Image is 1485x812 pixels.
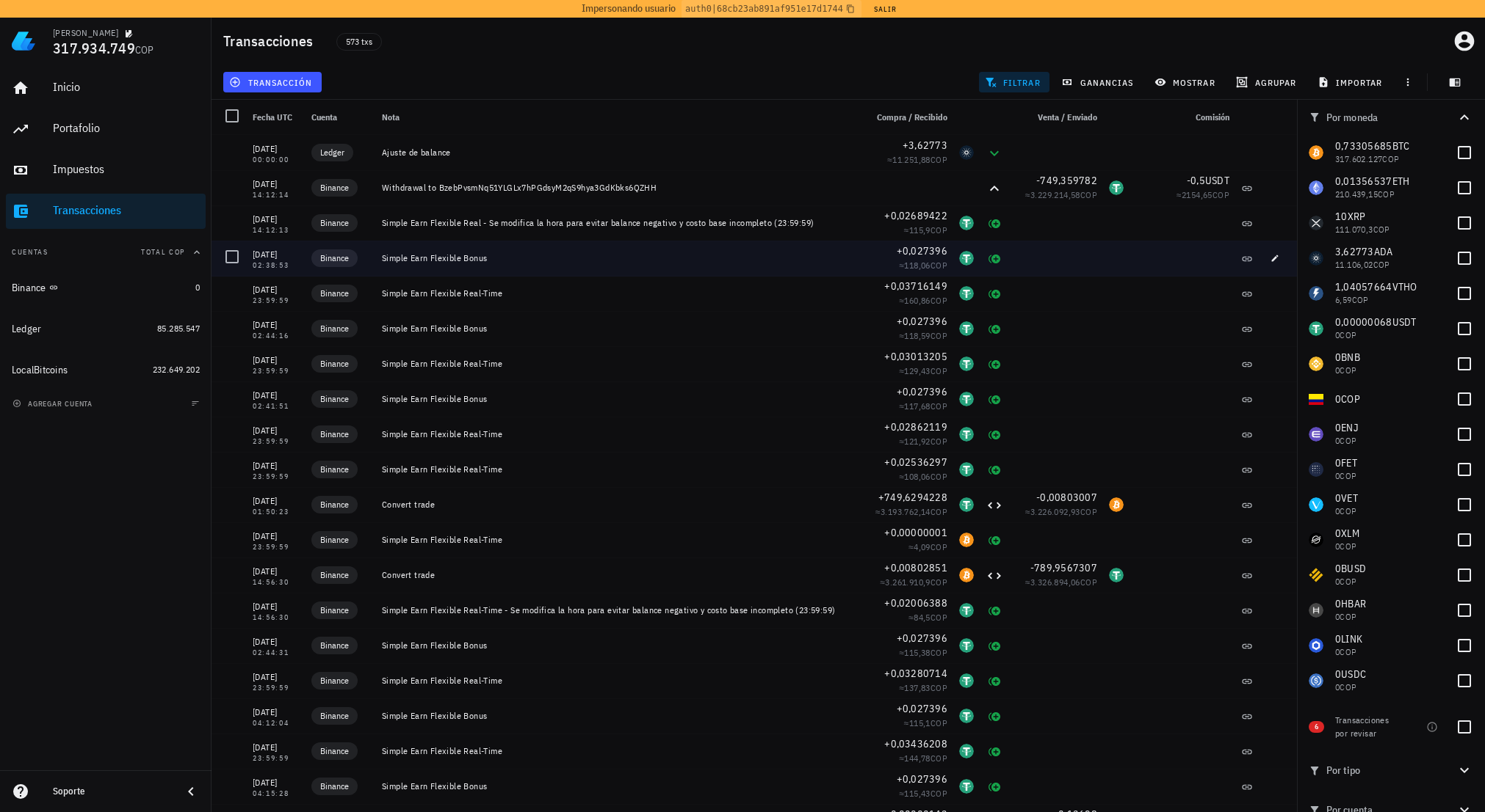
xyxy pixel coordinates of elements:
[320,462,349,477] span: Binance
[15,399,93,409] span: agregar cuenta
[382,358,853,370] div: Simple Earn Flexible Real-Time
[253,458,300,473] div: [DATE]
[884,561,947,574] span: +0,00802851
[1030,577,1080,588] span: 3.326.894,06
[153,364,200,375] span: 232.649.202
[903,139,947,152] span: +3,62773
[6,352,206,387] a: LocalBitcoins 232.649.202
[1149,72,1224,92] button: mostrar
[6,194,206,229] a: Transacciones
[884,526,947,539] span: +0,00000001
[1335,470,1340,481] span: 0
[6,270,206,305] a: Binance 0
[904,224,947,235] span: ≈
[1341,456,1357,469] span: FET
[931,224,947,235] span: COP
[253,262,300,269] div: 02:38:53
[899,365,947,376] span: ≈
[859,100,953,135] div: Compra / Recibido
[1341,632,1362,645] span: LINK
[6,70,206,106] a: Inicio
[253,111,292,122] span: Fecha UTC
[931,436,947,447] span: COP
[931,260,947,271] span: COP
[1177,189,1229,200] span: ≈
[959,145,974,160] div: ADA-icon
[931,330,947,341] span: COP
[1309,321,1323,336] div: USDT-icon
[880,577,947,588] span: ≈
[382,393,853,405] div: Simple Earn Flexible Bonus
[904,400,930,412] span: 117,68
[867,1,903,16] button: Salir
[1335,597,1341,610] span: 0
[1340,611,1356,622] span: COP
[1382,153,1399,164] span: COP
[892,154,931,165] span: 11.251,88
[382,604,853,616] div: Simple Earn Flexible Real-Time - Se modifica la hora para evitar balance negativo y costo base in...
[1157,76,1215,88] span: mostrar
[1341,392,1360,406] span: COP
[1309,111,1456,123] div: Por moneda
[904,753,930,764] span: 144,78
[1335,351,1341,364] span: 0
[253,564,300,579] div: [DATE]
[909,224,931,235] span: 115,9
[320,497,349,512] span: Binance
[897,632,947,645] span: +0,027396
[959,251,974,266] div: USDT-icon
[53,203,200,217] div: Transacciones
[1030,506,1080,517] span: 3.226.092,93
[1309,216,1323,230] div: XRP-icon
[899,682,947,693] span: ≈
[9,396,99,411] button: agregar cuenta
[1109,180,1124,195] div: USDT-icon
[382,147,853,158] div: Ajuste de balance
[1335,491,1341,505] span: 0
[908,612,947,623] span: ≈
[908,541,947,552] span: ≈
[376,100,859,135] div: Nota
[1378,189,1395,200] span: COP
[1025,577,1097,588] span: ≈
[959,286,974,301] div: USDT-icon
[1213,189,1229,200] span: COP
[1187,174,1205,187] span: -0,5
[1205,174,1229,187] span: USDT
[223,29,319,53] h1: Transacciones
[1335,562,1341,575] span: 0
[1130,100,1235,135] div: Comisión
[1341,597,1366,610] span: HBAR
[899,436,947,447] span: ≈
[1320,76,1383,88] span: importar
[253,423,300,438] div: [DATE]
[1080,577,1097,588] span: COP
[1309,427,1323,442] div: ENJ-icon
[899,647,947,658] span: ≈
[320,216,349,230] span: Binance
[1335,365,1340,376] span: 0
[6,311,206,346] a: Ledger 85.285.547
[881,506,931,517] span: 3.193.762,14
[382,111,400,122] span: Nota
[320,392,349,406] span: Binance
[12,29,35,53] img: LedgiFi
[1335,421,1341,434] span: 0
[382,182,853,194] div: Withdrawal to BzebPvsmNq51YLGLx7hPGdsyM2qS9hya3GdKbks6QZHH
[382,464,853,475] div: Simple Earn Flexible Real-Time
[253,508,300,516] div: 01:50:23
[1341,351,1360,364] span: BNB
[904,682,930,693] span: 137,83
[959,216,974,230] div: USDT-icon
[53,38,135,58] span: 317.934.749
[1341,491,1358,505] span: VET
[1335,224,1373,235] span: 111.070,3
[1335,611,1340,622] span: 0
[6,235,206,270] button: CuentasTotal COP
[884,209,947,222] span: +0,02689422
[899,400,947,412] span: ≈
[899,330,947,341] span: ≈
[884,596,947,610] span: +0,02006388
[253,177,300,191] div: [DATE]
[382,323,853,334] div: Simple Earn Flexible Bonus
